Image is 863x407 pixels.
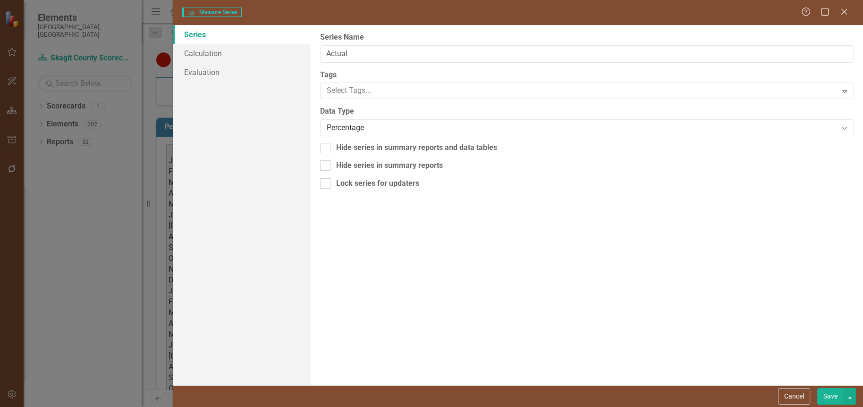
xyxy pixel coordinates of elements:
span: Measure Series [182,8,242,17]
div: Percentage [327,123,837,133]
label: Data Type [320,106,854,117]
label: Series Name [320,32,854,43]
a: Calculation [173,44,311,63]
div: Lock series for updaters [336,178,419,189]
label: Tags [320,70,854,81]
div: Hide series in summary reports [336,160,443,171]
a: Evaluation [173,63,311,82]
a: Series [173,25,311,44]
button: Cancel [778,388,810,405]
input: Series Name [320,45,854,63]
div: Hide series in summary reports and data tables [336,142,497,153]
button: Save [817,388,844,405]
